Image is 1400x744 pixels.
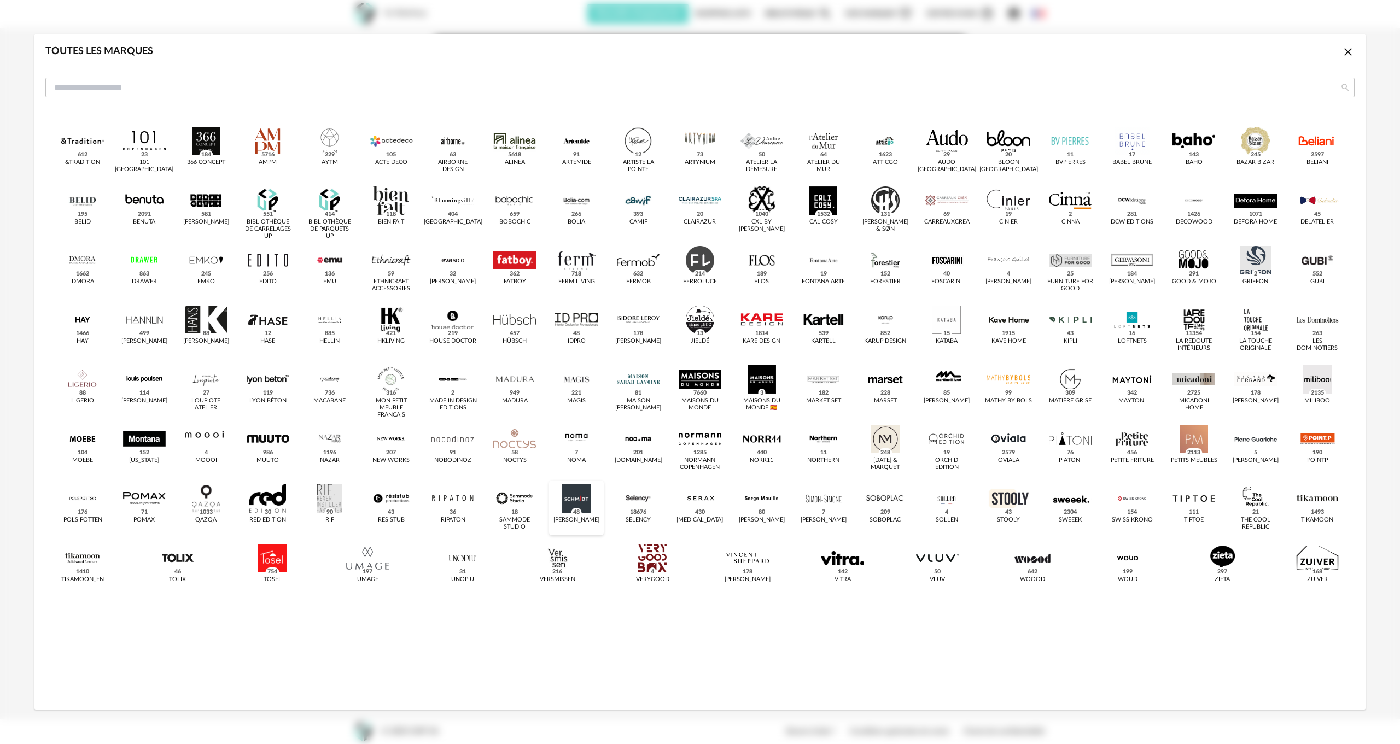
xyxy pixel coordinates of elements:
div: Calicosy [809,219,838,226]
span: 118 [384,210,398,219]
div: Ferroluce [683,278,717,285]
div: Selency [626,517,651,524]
span: 63 [448,150,458,159]
span: 64 [818,150,829,159]
div: [GEOGRAPHIC_DATA] [424,219,482,226]
span: 201 [632,448,645,457]
div: Bibliothèque de Carrelages UP [244,219,291,240]
div: Carreauxcrea [924,219,970,226]
span: 852 [878,329,892,338]
div: RIF [325,517,334,524]
div: Northern [807,457,839,464]
span: 25 [1065,270,1076,278]
div: House Doctor [429,338,476,345]
div: Ethnicraft Accessories [367,278,415,292]
span: 19 [1004,210,1014,219]
div: QAZQA [195,517,217,524]
span: 12 [633,150,644,159]
span: 221 [570,389,584,397]
div: Moebe [72,457,93,464]
span: 43 [386,508,396,517]
span: 85 [942,389,952,397]
span: 4 [1005,270,1012,278]
span: 209 [878,508,892,517]
div: [PERSON_NAME] [924,397,970,405]
div: AMPM [259,159,277,166]
div: Atelier du Mur [800,159,847,173]
div: Ripaton [441,517,465,524]
div: [PERSON_NAME] [121,338,167,345]
span: 1915 [1000,329,1017,338]
span: 18676 [628,508,649,517]
span: 245 [1249,150,1262,159]
div: [PERSON_NAME] & Søn [861,219,909,233]
div: Orchid Edition [923,457,971,471]
span: Close icon [1341,47,1355,57]
span: 612 [76,150,90,159]
div: LOFTNETS [1118,338,1147,345]
div: AYTM [322,159,338,166]
span: 362 [508,270,522,278]
span: 2091 [136,210,153,219]
span: 1426 [1186,210,1203,219]
span: 718 [570,270,584,278]
div: Fontana Arte [802,278,845,285]
span: 1071 [1247,210,1264,219]
span: 80 [756,508,767,517]
div: Audo [GEOGRAPHIC_DATA] [918,159,976,173]
span: 263 [1310,329,1324,338]
div: TIPTOE [1184,517,1204,524]
span: 581 [199,210,213,219]
div: [PERSON_NAME] [615,338,661,345]
div: CAMIF [629,219,647,226]
div: Les Dominotiers [1293,338,1341,352]
span: 99 [1004,389,1014,397]
div: [PERSON_NAME] [985,278,1031,285]
div: Babel Brune [1112,159,1152,166]
div: Soboplac [870,517,901,524]
div: Maisons du Monde 🇪🇸 [738,397,785,412]
div: Gubi [1310,278,1325,285]
div: RED Edition [249,517,286,524]
div: 101 [GEOGRAPHIC_DATA] [115,159,173,173]
div: Acte DECO [375,159,407,166]
div: Artiste La Pointe [615,159,662,173]
span: 23 [139,150,149,159]
span: 2725 [1186,389,1203,397]
div: Pols Potten [63,517,102,524]
span: 7660 [691,389,708,397]
span: 119 [261,389,275,397]
span: 949 [508,389,522,397]
div: Nazar [320,457,340,464]
span: 440 [755,448,768,457]
div: Nobodinoz [434,457,471,464]
div: Defora Home [1234,219,1277,226]
span: 4 [943,508,950,517]
span: 43 [1004,508,1014,517]
div: MACABANE [313,397,346,405]
div: &tradition [65,159,100,166]
div: Emu [323,278,336,285]
span: 2579 [1000,448,1017,457]
div: CLAIRAZUR [684,219,716,226]
div: Hübsch [503,338,527,345]
div: Kave Home [991,338,1026,345]
span: 16 [1127,329,1137,338]
div: Kataba [936,338,958,345]
div: Ligerio [71,397,94,405]
div: [MEDICAL_DATA] [676,517,723,524]
span: 539 [816,329,830,338]
span: 88 [201,329,211,338]
span: 48 [571,329,582,338]
span: 69 [942,210,952,219]
div: Matière Grise [1049,397,1092,405]
span: 176 [76,508,90,517]
span: 71 [139,508,149,517]
span: 228 [878,389,892,397]
span: 88 [78,389,88,397]
span: 18 [510,508,520,517]
div: Dmora [72,278,94,285]
span: 552 [1310,270,1324,278]
div: Decowood [1176,219,1212,226]
span: 58 [510,448,520,457]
